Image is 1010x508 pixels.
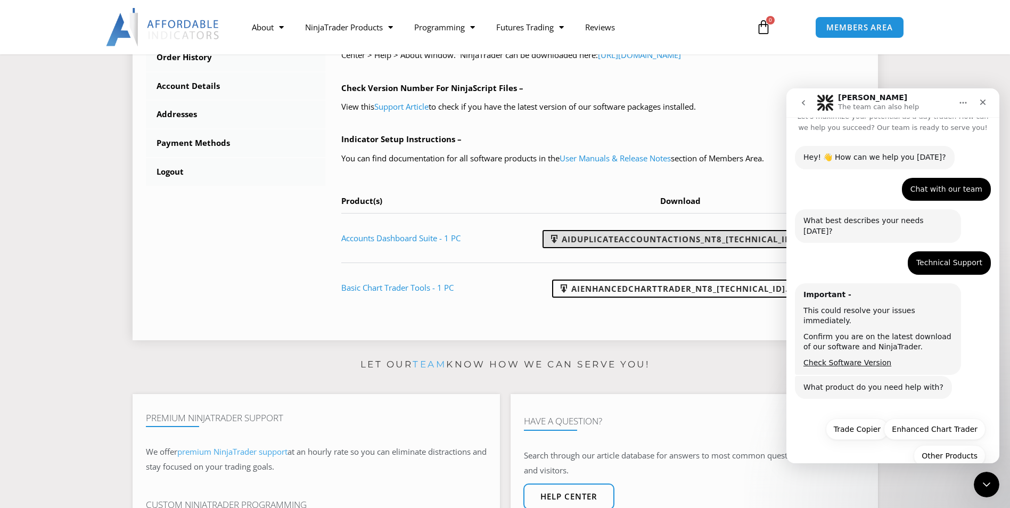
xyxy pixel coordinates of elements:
span: We offer [146,446,177,457]
p: Search through our article database for answers to most common questions from customers and visit... [524,448,865,478]
a: Account Details [146,72,326,100]
span: Help center [540,493,597,501]
span: MEMBERS AREA [826,23,893,31]
img: LogoAI | Affordable Indicators – NinjaTrader [106,8,220,46]
a: Futures Trading [486,15,574,39]
span: at an hourly rate so you can eliminate distractions and stay focused on your trading goals. [146,446,487,472]
a: Support Article [374,101,429,112]
a: 0 [740,12,787,43]
a: Programming [404,15,486,39]
a: Order History [146,44,326,71]
button: Other Products [127,357,199,378]
a: AIEnhancedChartTrader_NT8_[TECHNICAL_ID].zip [552,280,808,298]
a: Accounts Dashboard Suite - 1 PC [341,233,461,243]
p: You can find documentation for all software products in the section of Members Area. [341,151,865,166]
p: Let our know how we can serve you! [133,356,878,373]
span: Download [660,195,701,206]
a: team [413,359,446,370]
nav: Menu [241,15,744,39]
p: View this to check if you have the latest version of our software packages installed. [341,100,865,114]
a: [URL][DOMAIN_NAME] [598,50,681,60]
a: User Manuals & Release Notes [560,153,671,163]
a: MEMBERS AREA [815,17,904,38]
b: Indicator Setup Instructions – [341,134,462,144]
span: 0 [766,16,775,24]
a: NinjaTrader Products [294,15,404,39]
span: Product(s) [341,195,382,206]
a: Addresses [146,101,326,128]
a: About [241,15,294,39]
b: Check Version Number For NinjaScript Files – [341,83,523,93]
a: Logout [146,158,326,186]
a: Basic Chart Trader Tools - 1 PC [341,282,454,293]
h4: Premium NinjaTrader Support [146,413,487,423]
a: premium NinjaTrader support [177,446,288,457]
iframe: Intercom live chat [786,88,999,463]
h4: Have A Question? [524,416,865,427]
a: AIDuplicateAccountActions_NT8_[TECHNICAL_ID].zip [543,230,817,248]
a: Reviews [574,15,626,39]
iframe: Intercom live chat [974,472,999,497]
a: Payment Methods [146,129,326,157]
